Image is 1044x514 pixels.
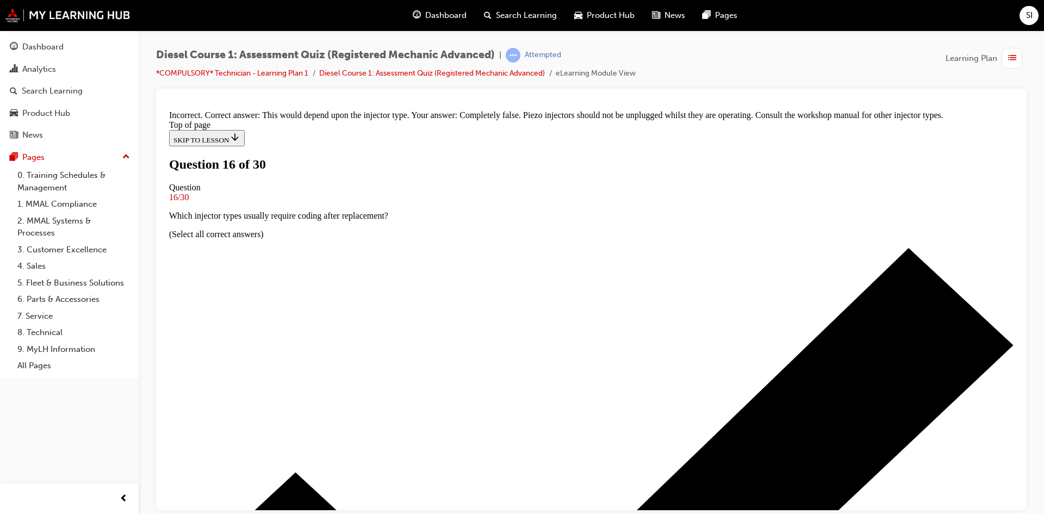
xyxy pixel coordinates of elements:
[156,49,495,61] span: Diesel Course 1: Assessment Quiz (Registered Mechanic Advanced)
[4,125,134,145] a: News
[120,492,128,506] span: prev-icon
[4,77,849,86] div: Question
[499,49,501,61] span: |
[652,9,660,22] span: news-icon
[525,50,561,60] div: Attempted
[1020,6,1039,25] button: SI
[4,14,849,24] div: Top of page
[9,30,76,38] span: SKIP TO LESSON
[425,9,467,22] span: Dashboard
[664,9,685,22] span: News
[4,35,134,147] button: DashboardAnalyticsSearch LearningProduct HubNews
[4,51,849,66] h1: Question 16 of 30
[4,86,849,96] div: 16/30
[13,258,134,275] a: 4. Sales
[946,52,997,65] span: Learning Plan
[4,59,134,79] a: Analytics
[4,105,849,115] p: Which injector types usually require coding after replacement?
[13,308,134,325] a: 7. Service
[13,241,134,258] a: 3. Customer Excellence
[404,4,475,27] a: guage-iconDashboard
[643,4,694,27] a: news-iconNews
[1026,9,1033,22] span: SI
[13,357,134,374] a: All Pages
[10,65,18,75] span: chart-icon
[13,275,134,292] a: 5. Fleet & Business Solutions
[13,167,134,196] a: 0. Training Schedules & Management
[22,85,83,97] div: Search Learning
[413,9,421,22] span: guage-icon
[4,103,134,123] a: Product Hub
[4,123,849,133] p: (Select all correct answers)
[587,9,635,22] span: Product Hub
[694,4,746,27] a: pages-iconPages
[22,63,56,76] div: Analytics
[4,37,134,57] a: Dashboard
[122,150,130,164] span: up-icon
[13,291,134,308] a: 6. Parts & Accessories
[1008,52,1016,65] span: list-icon
[506,48,520,63] span: learningRecordVerb_ATTEMPT-icon
[22,129,43,141] div: News
[565,4,643,27] a: car-iconProduct Hub
[4,81,134,101] a: Search Learning
[4,147,134,168] button: Pages
[10,131,18,140] span: news-icon
[10,42,18,52] span: guage-icon
[10,86,17,96] span: search-icon
[484,9,492,22] span: search-icon
[10,109,18,119] span: car-icon
[4,24,80,40] button: SKIP TO LESSON
[319,69,545,78] a: Diesel Course 1: Assessment Quiz (Registered Mechanic Advanced)
[156,69,308,78] a: *COMPULSORY* Technician - Learning Plan 1
[13,341,134,358] a: 9. MyLH Information
[703,9,711,22] span: pages-icon
[22,107,70,120] div: Product Hub
[556,67,636,80] li: eLearning Module View
[22,41,64,53] div: Dashboard
[574,9,582,22] span: car-icon
[4,4,849,14] div: Incorrect. Correct answer: This would depend upon the injector type. Your answer: Completely fals...
[13,196,134,213] a: 1. MMAL Compliance
[715,9,737,22] span: Pages
[475,4,565,27] a: search-iconSearch Learning
[10,153,18,163] span: pages-icon
[13,213,134,241] a: 2. MMAL Systems & Processes
[13,324,134,341] a: 8. Technical
[22,151,45,164] div: Pages
[5,8,130,22] img: mmal
[946,48,1027,69] button: Learning Plan
[496,9,557,22] span: Search Learning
